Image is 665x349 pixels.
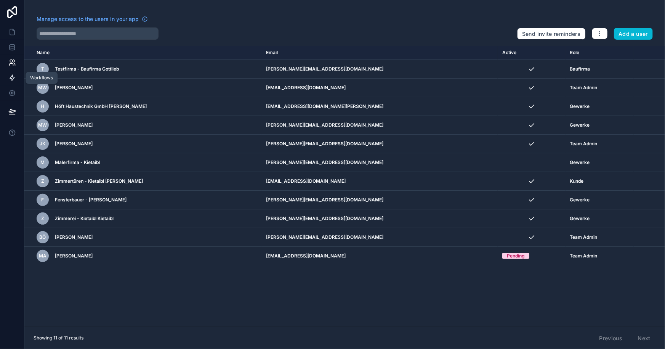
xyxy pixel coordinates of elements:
[30,75,53,81] div: Workflows
[570,66,590,72] span: Baufirma
[38,122,47,128] span: MW
[38,85,47,91] span: MW
[55,66,119,72] span: Testfirma - Baufirma Gottlieb
[42,197,44,203] span: F
[507,253,525,259] div: Pending
[261,60,498,79] td: [PERSON_NAME][EMAIL_ADDRESS][DOMAIN_NAME]
[570,234,598,240] span: Team Admin
[570,103,590,109] span: Gewerke
[55,197,127,203] span: Fensterbauer - [PERSON_NAME]
[41,216,44,222] span: Z
[261,135,498,153] td: [PERSON_NAME][EMAIL_ADDRESS][DOMAIN_NAME]
[55,159,100,166] span: Malerfirma - Kietaibl
[34,335,83,341] span: Showing 11 of 11 results
[40,141,46,147] span: JK
[55,103,147,109] span: Höft Haustechnik GmbH [PERSON_NAME]
[55,216,114,222] span: Zimmerei - Kietaibl Kietaibl
[570,141,598,147] span: Team Admin
[55,85,93,91] span: [PERSON_NAME]
[37,15,139,23] span: Manage access to the users in your app
[261,228,498,247] td: [PERSON_NAME][EMAIL_ADDRESS][DOMAIN_NAME]
[24,46,665,327] div: scrollable content
[570,197,590,203] span: Gewerke
[570,253,598,259] span: Team Admin
[498,46,565,60] th: Active
[261,46,498,60] th: Email
[41,178,44,184] span: Z
[261,209,498,228] td: [PERSON_NAME][EMAIL_ADDRESS][DOMAIN_NAME]
[261,116,498,135] td: [PERSON_NAME][EMAIL_ADDRESS][DOMAIN_NAME]
[570,216,590,222] span: Gewerke
[41,103,45,109] span: H
[41,66,44,72] span: T
[39,253,46,259] span: MA
[570,178,584,184] span: Kunde
[570,122,590,128] span: Gewerke
[517,28,585,40] button: Send invite reminders
[570,85,598,91] span: Team Admin
[261,247,498,265] td: [EMAIL_ADDRESS][DOMAIN_NAME]
[570,159,590,166] span: Gewerke
[261,172,498,191] td: [EMAIL_ADDRESS][DOMAIN_NAME]
[24,46,261,60] th: Name
[261,153,498,172] td: [PERSON_NAME][EMAIL_ADDRESS][DOMAIN_NAME]
[261,79,498,97] td: [EMAIL_ADDRESS][DOMAIN_NAME]
[261,97,498,116] td: [EMAIL_ADDRESS][DOMAIN_NAME][PERSON_NAME]
[55,234,93,240] span: [PERSON_NAME]
[40,234,46,240] span: BÖ
[55,122,93,128] span: [PERSON_NAME]
[55,178,143,184] span: Zimmertüren - Kietaibl [PERSON_NAME]
[566,46,634,60] th: Role
[41,159,45,166] span: M
[614,28,653,40] button: Add a user
[55,253,93,259] span: [PERSON_NAME]
[261,191,498,209] td: [PERSON_NAME][EMAIL_ADDRESS][DOMAIN_NAME]
[55,141,93,147] span: [PERSON_NAME]
[37,15,148,23] a: Manage access to the users in your app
